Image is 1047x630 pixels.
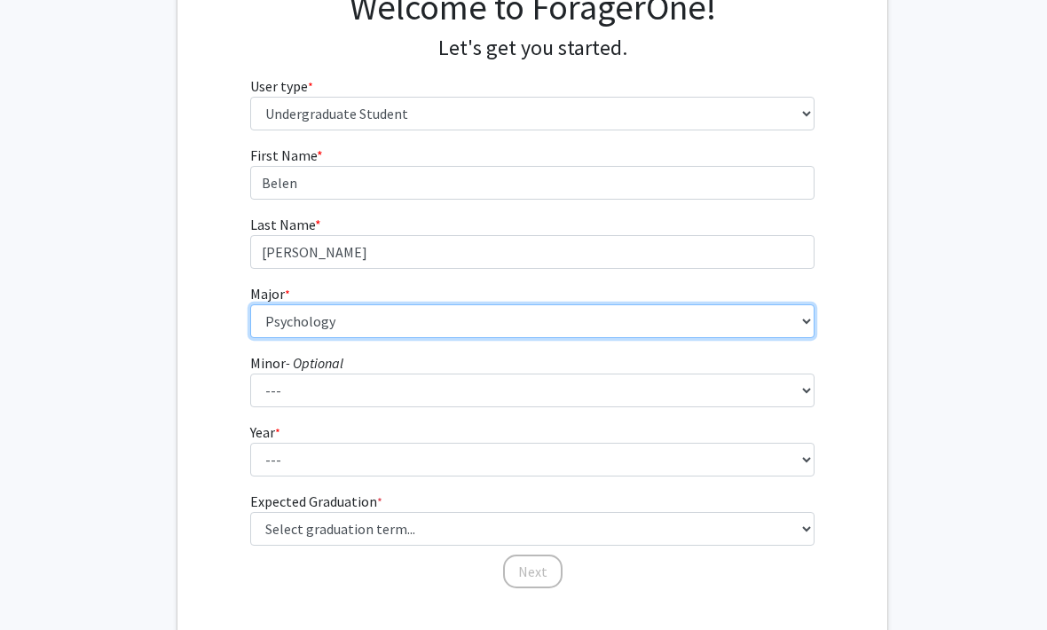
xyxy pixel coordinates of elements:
[250,492,382,513] label: Expected Graduation
[13,550,75,617] iframe: Chat
[250,353,343,374] label: Minor
[503,555,563,589] button: Next
[250,284,290,305] label: Major
[250,147,317,165] span: First Name
[250,422,280,444] label: Year
[250,76,313,98] label: User type
[250,36,815,62] h4: Let's get you started.
[250,217,315,234] span: Last Name
[286,355,343,373] i: - Optional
